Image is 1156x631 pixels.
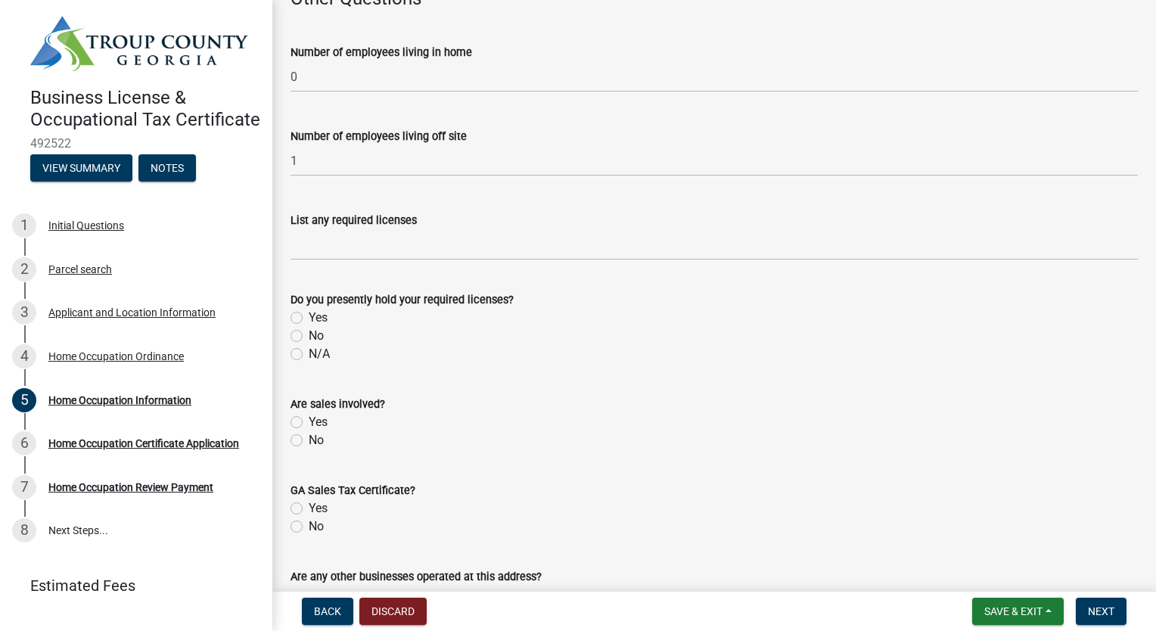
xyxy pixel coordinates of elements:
div: 2 [12,257,36,281]
button: Discard [359,598,427,625]
label: Yes [309,309,328,327]
div: 8 [12,518,36,542]
div: 6 [12,431,36,455]
label: List any required licenses [291,216,417,226]
span: Next [1088,605,1114,617]
span: Save & Exit [984,605,1043,617]
div: 4 [12,344,36,368]
div: Home Occupation Certificate Application [48,438,239,449]
label: Number of employees living in home [291,48,472,58]
button: Next [1076,598,1126,625]
label: Do you presently hold your required licenses? [291,295,514,306]
label: Yes [309,413,328,431]
button: View Summary [30,154,132,182]
div: Applicant and Location Information [48,307,216,318]
div: Parcel search [48,264,112,275]
label: Are sales involved? [291,399,385,410]
label: No [309,431,324,449]
h4: Business License & Occupational Tax Certificate [30,87,260,131]
img: Troup County, Georgia [30,16,248,71]
div: 5 [12,388,36,412]
label: Yes [309,499,328,518]
label: No [309,518,324,536]
div: Home Occupation Ordinance [48,351,184,362]
div: 3 [12,300,36,325]
div: Initial Questions [48,220,124,231]
label: GA Sales Tax Certificate? [291,486,415,496]
button: Notes [138,154,196,182]
span: Back [314,605,341,617]
button: Save & Exit [972,598,1064,625]
span: 492522 [30,136,242,151]
label: Number of employees living off site [291,132,467,142]
label: No [309,327,324,345]
div: Home Occupation Review Payment [48,482,213,493]
div: Home Occupation Information [48,395,191,406]
wm-modal-confirm: Notes [138,163,196,176]
a: Estimated Fees [12,570,248,601]
div: 7 [12,475,36,499]
label: N/A [309,345,330,363]
button: Back [302,598,353,625]
wm-modal-confirm: Summary [30,163,132,176]
div: 1 [12,213,36,238]
label: Yes [309,586,328,604]
label: Are any other businesses operated at this address? [291,572,542,583]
